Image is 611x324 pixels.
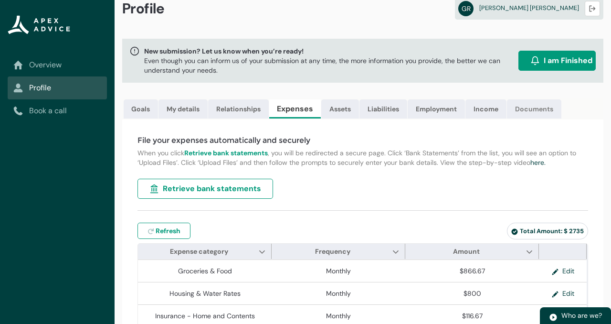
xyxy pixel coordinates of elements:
span: Refresh [156,226,180,236]
h4: File your expenses automatically and securely [137,135,588,146]
lightning-formatted-number: $800 [464,289,481,298]
p: When you click , you will be redirected a secure page. Click ‘Bank Statements’ from the list, you... [137,148,588,167]
a: Documents [507,99,561,119]
lightning-base-formatted-text: Insurance - Home and Contents [155,312,255,320]
img: Apex Advice Group [8,15,70,34]
a: Profile [13,82,101,94]
lightning-base-formatted-text: Monthly [326,312,351,320]
a: Overview [13,59,101,71]
p: Even though you can inform us of your submission at any time, the more information you provide, t... [144,56,515,75]
span: Who are we? [561,311,602,320]
a: Employment [408,99,465,119]
img: alarm.svg [530,56,540,65]
lightning-formatted-number: $116.67 [462,312,483,320]
button: Edit [544,286,582,301]
a: Assets [321,99,359,119]
a: My details [158,99,208,119]
lightning-badge: Total Amount [507,223,588,239]
button: Refresh [137,223,190,239]
button: Edit [544,264,582,278]
a: Income [465,99,506,119]
lightning-base-formatted-text: Housing & Water Rates [169,289,241,298]
lightning-formatted-number: $866.67 [460,267,485,275]
span: I am Finished [544,55,592,66]
span: New submission? Let us know when you’re ready! [144,46,515,56]
lightning-base-formatted-text: Monthly [326,289,351,298]
a: Expenses [269,99,321,119]
strong: Retrieve bank statements [184,149,268,157]
a: Book a call [13,105,101,117]
lightning-base-formatted-text: Monthly [326,267,351,275]
abbr: GR [458,1,474,16]
img: landmark.svg [149,184,159,194]
a: Liabilities [359,99,407,119]
span: Retrieve bank statements [163,183,261,194]
nav: Sub page [8,54,107,122]
img: play.svg [549,313,558,322]
button: I am Finished [518,51,596,71]
a: Relationships [208,99,269,119]
span: Total Amount: $ 2735 [511,227,584,235]
a: here. [530,158,546,167]
a: Goals [124,99,158,119]
button: Logout [585,1,600,16]
lightning-base-formatted-text: Groceries & Food [178,267,232,275]
span: [PERSON_NAME] [PERSON_NAME] [479,4,579,12]
button: Retrieve bank statements [137,179,273,199]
